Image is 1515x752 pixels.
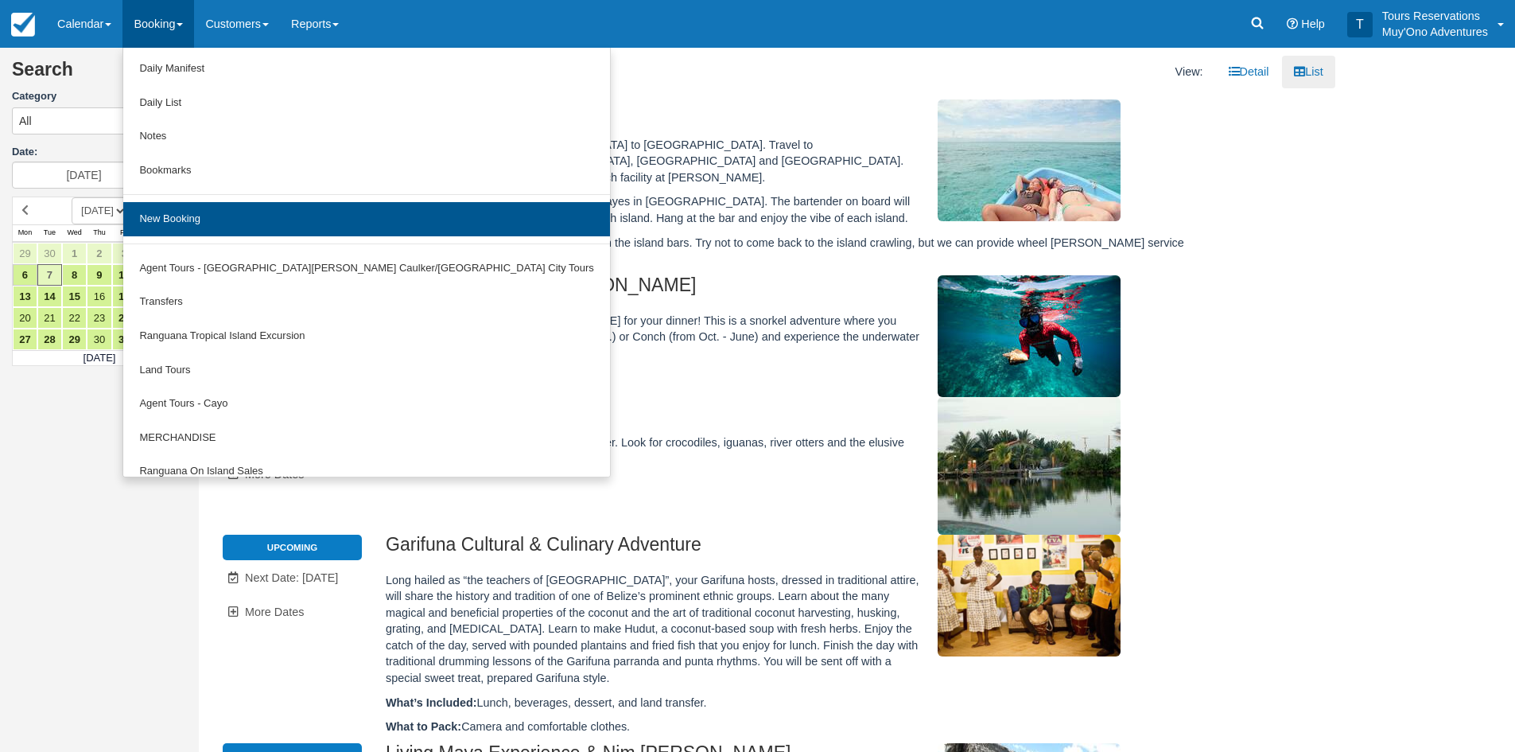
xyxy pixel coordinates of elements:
[1382,24,1488,40] p: Muy'Ono Adventures
[386,572,1196,687] p: Long hailed as “the teachers of [GEOGRAPHIC_DATA]”, your Garifuna hosts, dressed in traditional a...
[123,154,609,188] a: Bookmarks
[123,353,609,388] a: Land Tours
[62,286,87,307] a: 15
[13,307,37,329] a: 20
[12,60,187,89] h2: Search
[1282,56,1334,88] a: List
[37,329,62,350] a: 28
[1163,56,1215,88] li: View:
[123,86,609,120] a: Daily List
[123,202,609,236] a: New Booking
[938,99,1121,221] img: M305-1
[386,137,1196,186] p: Take a floating bar from [GEOGRAPHIC_DATA] to [GEOGRAPHIC_DATA]. Travel to [GEOGRAPHIC_DATA], [GE...
[386,434,1196,467] p: Enjoy a boat ride up the beautiful Sittee River. Look for crocodiles, iguanas, river otters and t...
[87,243,111,264] a: 2
[19,113,32,129] span: All
[13,224,37,242] th: Mon
[938,535,1121,657] img: M49-1
[386,313,1196,362] p: Travel around the Cayes to [PERSON_NAME] for your dinner! This is a snorkel adventure where you [...
[386,275,1196,305] h2: Lobster and Conch [PERSON_NAME]
[112,264,137,286] a: 10
[112,307,137,329] a: 24
[1382,8,1488,24] p: Tours Reservations
[386,695,1196,711] p: Lunch, beverages, dessert, and land transfer.
[13,329,37,350] a: 27
[12,107,187,134] button: All
[938,397,1121,535] img: M307-1
[12,89,187,104] label: Category
[37,243,62,264] a: 30
[62,243,87,264] a: 1
[1287,18,1298,29] i: Help
[62,307,87,329] a: 22
[223,535,362,560] li: Upcoming
[386,235,1196,267] p: Bring cash if you’d like additional drinks from the island bars. Try not to come back to the isla...
[62,264,87,286] a: 8
[112,243,137,264] a: 3
[87,307,111,329] a: 23
[12,145,187,160] label: Date:
[123,285,609,319] a: Transfers
[37,224,62,242] th: Tue
[87,264,111,286] a: 9
[245,468,304,481] span: More Dates
[386,720,461,733] strong: What to Pack:
[123,421,609,455] a: MERCHANDISE
[123,319,609,353] a: Ranguana Tropical Island Excursion
[37,307,62,329] a: 21
[1347,12,1373,37] div: T
[37,264,62,286] a: 7
[123,52,609,86] a: Daily Manifest
[87,329,111,350] a: 30
[1217,56,1281,88] a: Detail
[37,286,62,307] a: 14
[386,535,1196,564] h2: Garifuna Cultural & Culinary Adventure
[386,397,1196,427] h2: Sittee River Boat Tour
[386,99,1196,129] h2: Island Crawl
[386,193,1196,226] p: Learn about the history and culture of the Cayes in [GEOGRAPHIC_DATA]. The bartender on board wil...
[123,454,609,489] a: Ranguana On Island Sales
[13,264,37,286] a: 6
[245,571,338,584] span: Next Date: [DATE]
[13,286,37,307] a: 13
[112,329,137,350] a: 31
[112,224,137,242] th: Fri
[386,719,1196,735] p: Camera and comfortable clothes.
[245,606,304,618] span: More Dates
[122,48,610,477] ul: Booking
[62,329,87,350] a: 29
[112,286,137,307] a: 17
[386,696,477,709] strong: What’s Included:
[123,251,609,286] a: Agent Tours - [GEOGRAPHIC_DATA][PERSON_NAME] Caulker/[GEOGRAPHIC_DATA] City Tours
[13,350,187,366] td: [DATE]
[11,13,35,37] img: checkfront-main-nav-mini-logo.png
[123,387,609,421] a: Agent Tours - Cayo
[938,275,1121,397] img: M306-1
[123,119,609,154] a: Notes
[1301,18,1325,30] span: Help
[223,562,362,594] a: Next Date: [DATE]
[87,286,111,307] a: 16
[87,224,111,242] th: Thu
[62,224,87,242] th: Wed
[13,243,37,264] a: 29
